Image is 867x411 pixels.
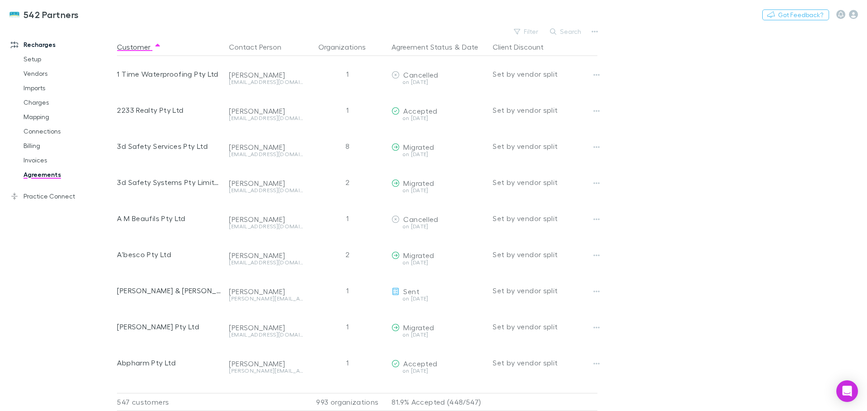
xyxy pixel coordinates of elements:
button: Organizations [318,38,377,56]
div: [PERSON_NAME] [229,323,303,332]
span: Accepted [403,359,437,368]
div: on [DATE] [392,260,485,265]
button: Filter [509,26,544,37]
div: 2 [307,236,388,272]
div: 3d Safety Services Pty Ltd [117,128,222,164]
div: Set by vendor split [493,345,597,381]
button: Client Discount [493,38,555,56]
div: Abpharm Pty Ltd [117,345,222,381]
button: Customer [117,38,161,56]
div: 1 [307,92,388,128]
div: Set by vendor split [493,236,597,272]
button: Agreement Status [392,38,452,56]
div: 2233 Realty Pty Ltd [117,92,222,128]
a: Imports [14,81,122,95]
div: [EMAIL_ADDRESS][DOMAIN_NAME] [229,260,303,265]
div: [PERSON_NAME] [229,359,303,368]
div: on [DATE] [392,152,485,157]
div: 8 [307,128,388,164]
div: [PERSON_NAME][EMAIL_ADDRESS][DOMAIN_NAME] [229,296,303,301]
span: Cancelled [403,215,438,223]
div: Set by vendor split [493,200,597,236]
div: 1 [307,56,388,92]
div: [PERSON_NAME] Pty Ltd [117,309,222,345]
span: Accepted [403,106,437,115]
div: Set by vendor split [493,92,597,128]
a: 542 Partners [4,4,84,25]
div: 547 customers [117,393,225,411]
div: [EMAIL_ADDRESS][DOMAIN_NAME] [229,188,303,193]
span: Migrated [403,143,434,151]
div: 1 [307,309,388,345]
p: 81.9% Accepted (448/547) [392,393,485,411]
div: Set by vendor split [493,56,597,92]
span: Sent [403,287,419,296]
a: Vendors [14,66,122,81]
div: on [DATE] [392,296,485,301]
h3: 542 Partners [23,9,79,20]
button: Contact Person [229,38,292,56]
div: [PERSON_NAME] [229,287,303,296]
span: Migrated [403,251,434,259]
div: [PERSON_NAME] [229,215,303,224]
div: on [DATE] [392,115,485,121]
div: [EMAIL_ADDRESS][DOMAIN_NAME] [229,115,303,121]
div: [PERSON_NAME] [229,106,303,115]
div: Set by vendor split [493,128,597,164]
div: [PERSON_NAME] [229,70,303,79]
div: [PERSON_NAME] [229,143,303,152]
a: Invoices [14,153,122,167]
div: 1 [307,345,388,381]
div: [EMAIL_ADDRESS][DOMAIN_NAME] [229,79,303,85]
div: & [392,38,485,56]
div: [PERSON_NAME] & [PERSON_NAME] [117,272,222,309]
div: 1 [307,272,388,309]
span: Migrated [403,179,434,187]
a: Charges [14,95,122,110]
a: Setup [14,52,122,66]
button: Date [462,38,478,56]
img: 542 Partners's Logo [9,9,20,20]
a: Connections [14,124,122,139]
div: 1 [307,200,388,236]
button: Got Feedback? [762,9,829,20]
a: Practice Connect [2,189,122,203]
div: [EMAIL_ADDRESS][DOMAIN_NAME] [229,332,303,337]
div: on [DATE] [392,188,485,193]
div: on [DATE] [392,224,485,229]
a: Agreements [14,167,122,182]
span: Cancelled [403,70,438,79]
div: Set by vendor split [493,272,597,309]
div: 2 [307,164,388,200]
div: [PERSON_NAME][EMAIL_ADDRESS][DOMAIN_NAME] [229,368,303,374]
a: Billing [14,139,122,153]
div: 3d Safety Systems Pty Limited [117,164,222,200]
button: Search [545,26,587,37]
div: on [DATE] [392,368,485,374]
div: [PERSON_NAME] [229,179,303,188]
div: [EMAIL_ADDRESS][DOMAIN_NAME] [229,152,303,157]
div: [PERSON_NAME] [229,251,303,260]
a: Mapping [14,110,122,124]
div: 1 Time Waterproofing Pty Ltd [117,56,222,92]
span: Migrated [403,323,434,332]
div: A'besco Pty Ltd [117,236,222,272]
a: Recharges [2,37,122,52]
div: 993 organizations [307,393,388,411]
div: on [DATE] [392,79,485,85]
div: on [DATE] [392,332,485,337]
div: Set by vendor split [493,309,597,345]
div: [EMAIL_ADDRESS][DOMAIN_NAME] [229,224,303,229]
div: A M Beaufils Pty Ltd [117,200,222,236]
div: Open Intercom Messenger [836,380,858,402]
div: Set by vendor split [493,164,597,200]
